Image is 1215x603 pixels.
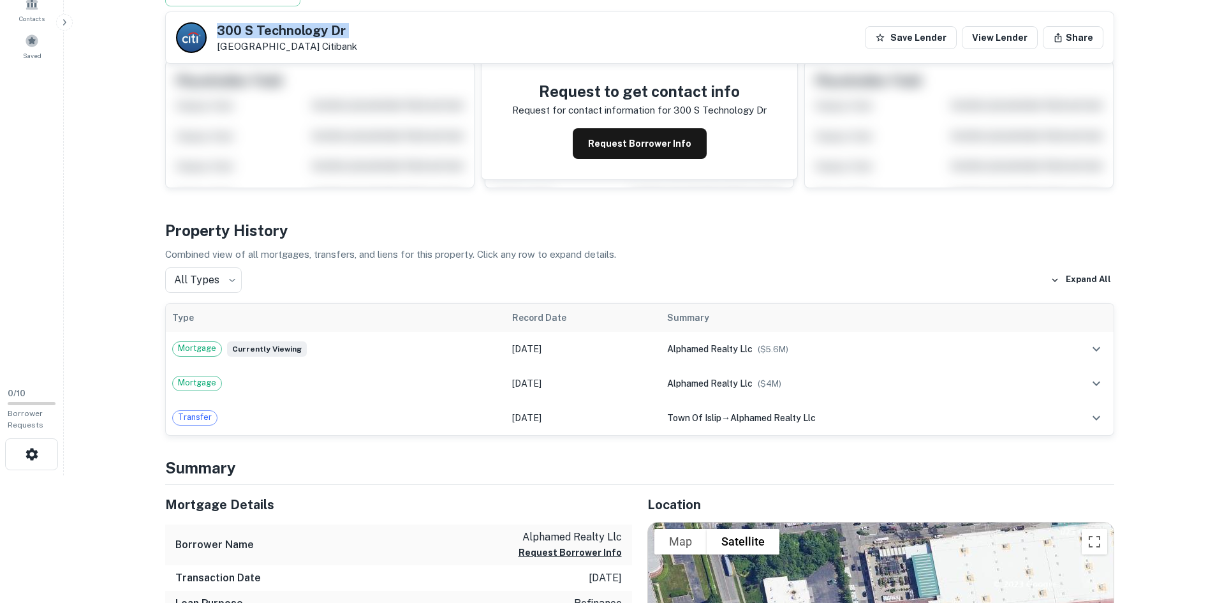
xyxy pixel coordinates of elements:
[165,267,242,293] div: All Types
[165,495,632,514] h5: Mortgage Details
[19,13,45,24] span: Contacts
[654,529,707,555] button: Show street map
[865,26,957,49] button: Save Lender
[512,80,767,103] h4: Request to get contact info
[1082,529,1107,555] button: Toggle fullscreen view
[165,247,1114,262] p: Combined view of all mortgages, transfers, and liens for this property. Click any row to expand d...
[1086,407,1107,429] button: expand row
[1086,338,1107,360] button: expand row
[8,409,43,429] span: Borrower Requests
[175,570,261,586] h6: Transaction Date
[166,304,506,332] th: Type
[758,345,788,354] span: ($ 5.6M )
[506,366,661,401] td: [DATE]
[730,413,816,423] span: alphamed realty llc
[1047,271,1114,290] button: Expand All
[674,103,767,118] p: 300 s technology dr
[165,219,1114,242] h4: Property History
[165,456,1114,479] h4: Summary
[173,376,221,389] span: Mortgage
[667,411,1027,425] div: →
[573,128,707,159] button: Request Borrower Info
[667,378,753,389] span: alphamed realty llc
[962,26,1038,49] a: View Lender
[519,545,622,560] button: Request Borrower Info
[661,304,1034,332] th: Summary
[667,344,753,354] span: alphamed realty llc
[506,401,661,435] td: [DATE]
[8,389,26,398] span: 0 / 10
[175,537,254,553] h6: Borrower Name
[506,332,661,366] td: [DATE]
[589,570,622,586] p: [DATE]
[707,529,779,555] button: Show satellite imagery
[173,342,221,355] span: Mortgage
[1151,501,1215,562] iframe: Chat Widget
[217,24,357,37] h5: 300 S Technology Dr
[1086,373,1107,394] button: expand row
[1043,26,1103,49] button: Share
[647,495,1114,514] h5: Location
[217,41,357,52] p: [GEOGRAPHIC_DATA]
[506,304,661,332] th: Record Date
[512,103,671,118] p: Request for contact information for
[4,29,60,63] a: Saved
[173,411,217,424] span: Transfer
[227,341,307,357] span: Currently viewing
[519,530,622,545] p: alphamed realty llc
[23,50,41,61] span: Saved
[758,379,781,389] span: ($ 4M )
[322,41,357,52] a: Citibank
[667,413,721,423] span: town of islip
